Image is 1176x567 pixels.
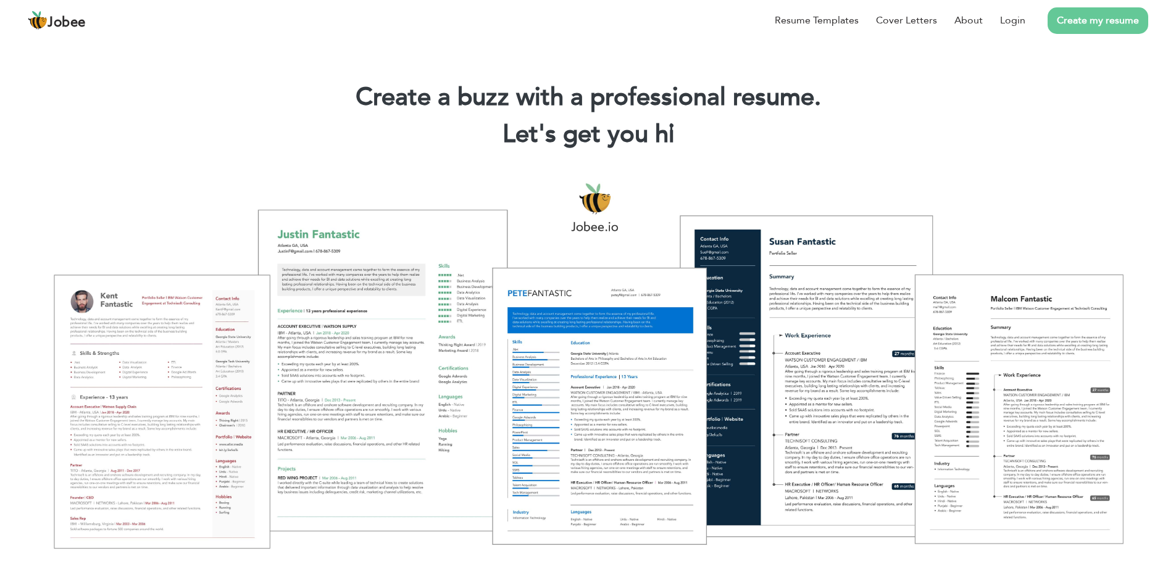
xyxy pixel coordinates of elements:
[28,10,48,30] img: jobee.io
[876,13,937,28] a: Cover Letters
[19,81,1157,114] h1: Create a buzz with a professional resume.
[1000,13,1025,28] a: Login
[775,13,859,28] a: Resume Templates
[669,117,674,151] span: |
[563,117,675,151] span: get you hi
[19,118,1157,151] h2: Let's
[28,10,86,30] a: Jobee
[1048,7,1148,34] a: Create my resume
[954,13,983,28] a: About
[48,16,86,30] span: Jobee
